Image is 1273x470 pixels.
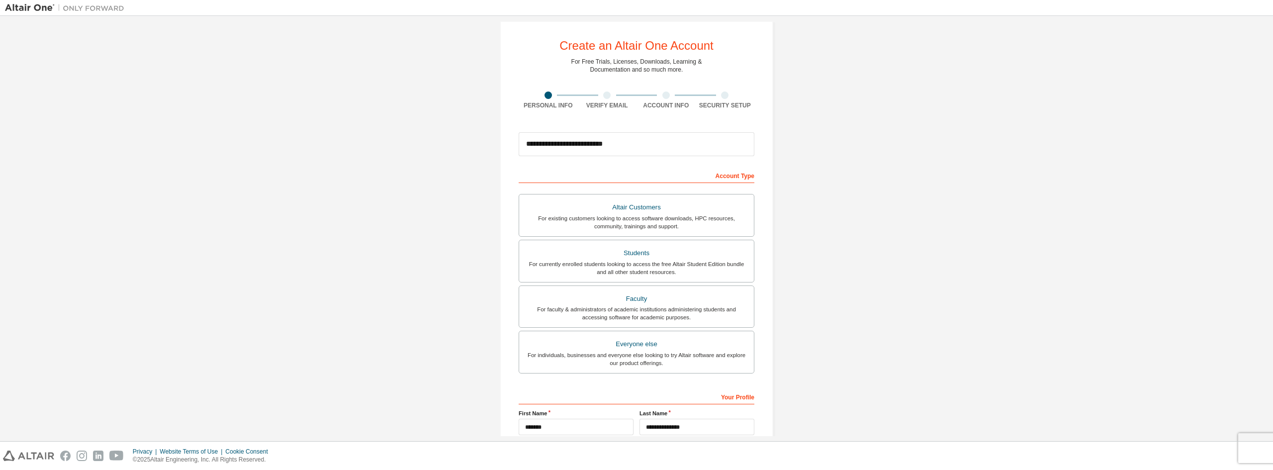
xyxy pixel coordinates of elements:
[519,101,578,109] div: Personal Info
[559,40,714,52] div: Create an Altair One Account
[525,200,748,214] div: Altair Customers
[636,101,696,109] div: Account Info
[109,451,124,461] img: youtube.svg
[5,3,129,13] img: Altair One
[519,388,754,404] div: Your Profile
[133,448,160,456] div: Privacy
[225,448,273,456] div: Cookie Consent
[639,409,754,417] label: Last Name
[519,167,754,183] div: Account Type
[696,101,755,109] div: Security Setup
[93,451,103,461] img: linkedin.svg
[525,337,748,351] div: Everyone else
[133,456,274,464] p: © 2025 Altair Engineering, Inc. All Rights Reserved.
[160,448,225,456] div: Website Terms of Use
[525,214,748,230] div: For existing customers looking to access software downloads, HPC resources, community, trainings ...
[525,260,748,276] div: For currently enrolled students looking to access the free Altair Student Edition bundle and all ...
[525,292,748,306] div: Faculty
[525,305,748,321] div: For faculty & administrators of academic institutions administering students and accessing softwa...
[519,409,634,417] label: First Name
[3,451,54,461] img: altair_logo.svg
[525,351,748,367] div: For individuals, businesses and everyone else looking to try Altair software and explore our prod...
[77,451,87,461] img: instagram.svg
[525,246,748,260] div: Students
[571,58,702,74] div: For Free Trials, Licenses, Downloads, Learning & Documentation and so much more.
[60,451,71,461] img: facebook.svg
[578,101,637,109] div: Verify Email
